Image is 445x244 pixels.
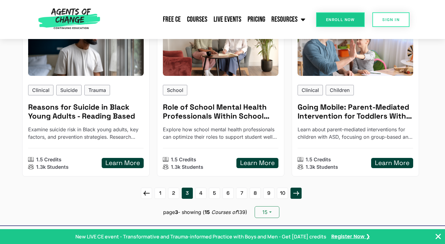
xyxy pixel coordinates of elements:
[105,159,140,167] h5: Learn More
[306,163,338,171] p: 1.3k Students
[372,12,409,27] a: SIGN IN
[88,86,106,94] p: Trauma
[163,12,278,76] img: Role of School Mental Health Professionals Within School Mental Health Systems (1.5 General CE Cr...
[330,86,350,94] p: Children
[434,233,442,240] button: Close Banner
[211,209,237,215] i: Courses of
[277,188,288,199] a: 10
[60,86,78,94] p: Suicide
[222,188,234,199] a: 6
[75,233,326,240] p: New LIVE CE event - Transformative and Trauma-informed Practice with Boys and Men - Get [DATE] cr...
[163,126,278,141] p: Explore how school mental health professionals can optimize their roles to support student well-b...
[22,6,150,176] a: Reasons for Suicide in Black Young Adults (1.5 General CE Credit) - Reading BasedClinicalSuicideT...
[167,86,183,94] p: School
[298,12,413,76] img: Going Mobile: Parent-Mediated Intervention for Toddlers With ASD (1.5 General CE Credit) - Readin...
[182,188,193,199] a: 3
[382,18,400,22] span: SIGN IN
[32,86,49,94] p: Clinical
[292,6,419,176] a: Going Mobile: Parent-Mediated Intervention for Toddlers With ASD (1.5 General CE Credit) - Readin...
[163,208,247,216] p: page - showing ( 139)
[36,156,61,163] p: 1.5 Credits
[28,12,144,76] img: Reasons for Suicide in Black Young Adults (1.5 General CE Credit) - Reading Based
[163,103,278,121] h5: Role of School Mental Health Professionals Within School Mental Health Systems - Reading Based
[168,188,179,199] a: 2
[28,103,144,121] h5: Reasons for Suicide in Black Young Adults - Reading Based
[302,86,319,94] p: Clinical
[331,233,370,240] a: Register Now ❯
[209,188,220,199] a: 5
[210,12,244,27] a: Live Events
[316,12,365,27] a: Enroll Now
[36,163,69,171] p: 1.3k Students
[298,103,413,121] h5: Going Mobile: Parent-Mediated Intervention for Toddlers With ASD - Reading Based
[155,188,166,199] a: 1
[236,188,247,199] a: 7
[157,6,284,176] a: Role of School Mental Health Professionals Within School Mental Health Systems (1.5 General CE Cr...
[326,18,355,22] span: Enroll Now
[250,188,261,199] a: 8
[171,156,196,163] p: 1.5 Credits
[298,126,413,141] p: Learn about parent-mediated interventions for children with ASD, focusing on group-based and virt...
[263,188,274,199] a: 9
[103,12,309,27] nav: Menu
[28,126,144,141] p: Examine suicide risk in Black young adults, key factors, and prevention strategies. Research mate...
[171,163,203,171] p: 1.3k Students
[195,188,206,199] a: 4
[240,159,275,167] h5: Learn More
[205,209,210,215] b: 15
[255,206,279,218] button: 15
[306,156,331,163] p: 1.5 Credits
[160,12,184,27] a: Free CE
[375,159,409,167] h5: Learn More
[244,12,268,27] a: Pricing
[175,209,178,215] b: 3
[268,12,308,27] a: Resources
[184,12,210,27] a: Courses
